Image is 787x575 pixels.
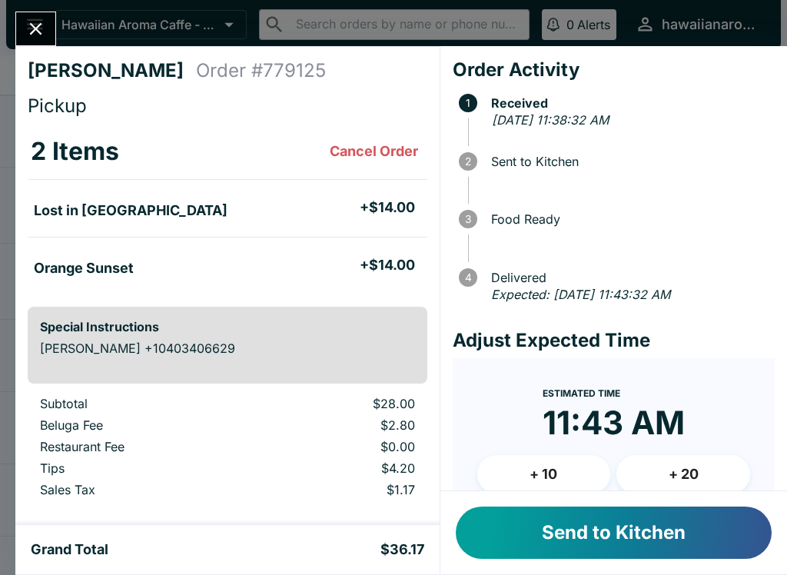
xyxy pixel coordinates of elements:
[483,96,775,110] span: Received
[453,58,775,81] h4: Order Activity
[483,212,775,226] span: Food Ready
[40,439,239,454] p: Restaurant Fee
[28,124,427,294] table: orders table
[453,329,775,352] h4: Adjust Expected Time
[360,198,415,217] h5: + $14.00
[40,341,415,356] p: [PERSON_NAME] +10403406629
[466,97,470,109] text: 1
[464,271,471,284] text: 4
[16,12,55,45] button: Close
[465,155,471,168] text: 2
[34,201,227,220] h5: Lost in [GEOGRAPHIC_DATA]
[28,95,87,117] span: Pickup
[483,271,775,284] span: Delivered
[28,59,196,82] h4: [PERSON_NAME]
[264,439,414,454] p: $0.00
[456,507,772,559] button: Send to Kitchen
[492,112,609,128] em: [DATE] 11:38:32 AM
[40,319,415,334] h6: Special Instructions
[477,455,611,494] button: + 10
[264,460,414,476] p: $4.20
[360,256,415,274] h5: + $14.00
[264,396,414,411] p: $28.00
[543,387,620,399] span: Estimated Time
[324,136,424,167] button: Cancel Order
[40,417,239,433] p: Beluga Fee
[31,136,119,167] h3: 2 Items
[483,155,775,168] span: Sent to Kitchen
[40,460,239,476] p: Tips
[491,287,670,302] em: Expected: [DATE] 11:43:32 AM
[380,540,424,559] h5: $36.17
[543,403,685,443] time: 11:43 AM
[264,482,414,497] p: $1.17
[34,259,134,278] h5: Orange Sunset
[40,482,239,497] p: Sales Tax
[28,396,427,504] table: orders table
[465,213,471,225] text: 3
[196,59,326,82] h4: Order # 779125
[40,396,239,411] p: Subtotal
[616,455,750,494] button: + 20
[31,540,108,559] h5: Grand Total
[264,417,414,433] p: $2.80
